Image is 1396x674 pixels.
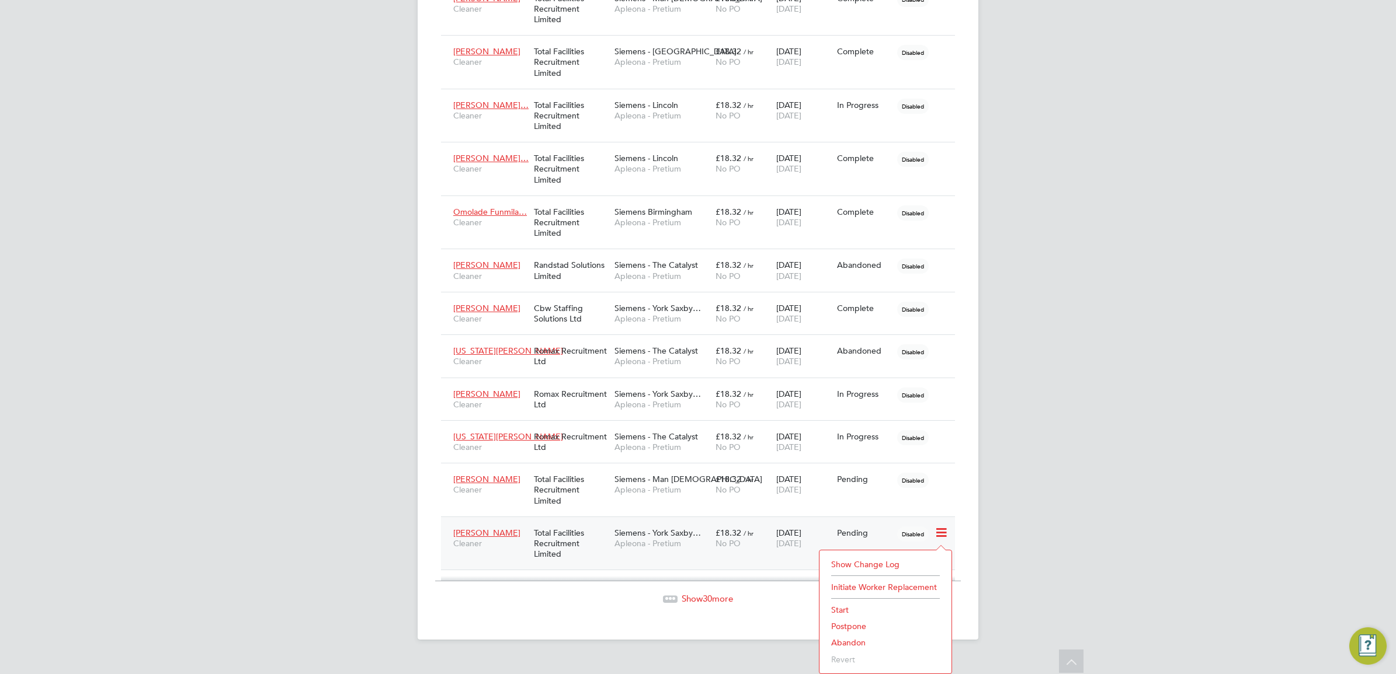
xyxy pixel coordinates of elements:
span: [DATE] [776,484,801,495]
div: Romax Recruitment Ltd [531,425,612,458]
span: / hr [744,390,753,399]
div: Complete [837,303,892,313]
span: No PO [716,538,741,549]
div: Romax Recruitment Ltd [531,340,612,372]
span: Cleaner [453,484,528,495]
a: [US_STATE][PERSON_NAME]CleanerRomax Recruitment LtdSiemens - The CatalystApleona - Pretium£18.32 ... [450,425,955,435]
span: Siemens Birmingham [614,207,692,217]
li: Start [825,602,946,618]
div: Complete [837,46,892,57]
span: [DATE] [776,217,801,228]
span: Siemens - [GEOGRAPHIC_DATA] [614,46,737,57]
span: £18.32 [716,46,741,57]
a: [PERSON_NAME]CleanerTotal Facilities Recruitment LimitedSiemens - [GEOGRAPHIC_DATA]Apleona - Pret... [450,40,955,50]
span: Disabled [897,99,929,114]
div: [DATE] [773,383,834,415]
div: [DATE] [773,147,834,180]
span: Siemens - York Saxby… [614,528,701,538]
div: [DATE] [773,425,834,458]
div: In Progress [837,389,892,399]
span: No PO [716,57,741,67]
span: [DATE] [776,163,801,174]
div: [DATE] [773,522,834,554]
div: Abandoned [837,345,892,356]
span: [DATE] [776,442,801,452]
span: Disabled [897,45,929,60]
span: [DATE] [776,4,801,14]
span: £18.32 [716,528,741,538]
div: [DATE] [773,254,834,287]
li: Revert [825,651,946,668]
span: [PERSON_NAME] [453,260,520,270]
div: Abandoned [837,260,892,270]
li: Postpone [825,618,946,634]
span: Cleaner [453,4,528,14]
button: Engage Resource Center [1349,627,1387,665]
span: Apleona - Pretium [614,399,710,410]
div: Total Facilities Recruitment Limited [531,147,612,191]
a: [PERSON_NAME]CleanerRomax Recruitment LtdSiemens - York Saxby…Apleona - Pretium£18.32 / hrNo PO[D... [450,382,955,392]
div: Pending [837,474,892,484]
span: / hr [744,529,753,537]
span: Cleaner [453,57,528,67]
span: Apleona - Pretium [614,163,710,174]
span: Apleona - Pretium [614,356,710,366]
span: Disabled [897,344,929,359]
span: Siemens - The Catalyst [614,345,698,356]
span: Cleaner [453,538,528,549]
div: Total Facilities Recruitment Limited [531,522,612,565]
span: / hr [744,154,753,163]
span: £18.32 [716,345,741,356]
div: [DATE] [773,40,834,73]
span: Omolade Funmila… [453,207,527,217]
span: [PERSON_NAME]… [453,100,529,110]
span: No PO [716,356,741,366]
a: [PERSON_NAME]CleanerTotal Facilities Recruitment LimitedSiemens - York Saxby…Apleona - Pretium£18... [450,521,955,531]
a: [PERSON_NAME]CleanerCbw Staffing Solutions LtdSiemens - York Saxby…Apleona - Pretium£18.32 / hrNo... [450,296,955,306]
span: / hr [744,304,753,313]
span: No PO [716,163,741,174]
div: Cbw Staffing Solutions Ltd [531,297,612,330]
div: Complete [837,153,892,163]
li: Show change log [825,556,946,572]
span: £18.32 [716,431,741,442]
span: Siemens - York Saxby… [614,389,701,399]
div: In Progress [837,100,892,110]
span: [DATE] [776,538,801,549]
span: Disabled [897,430,929,445]
span: [PERSON_NAME] [453,303,520,313]
span: / hr [744,47,753,56]
span: [DATE] [776,110,801,121]
a: [PERSON_NAME]…CleanerTotal Facilities Recruitment LimitedSiemens - LincolnApleona - Pretium£18.32... [450,93,955,103]
span: Disabled [897,302,929,317]
span: Siemens - Man [DEMOGRAPHIC_DATA] [614,474,762,484]
span: Siemens - The Catalyst [614,260,698,270]
span: Cleaner [453,442,528,452]
span: Siemens - The Catalyst [614,431,698,442]
div: Pending [837,528,892,538]
div: Complete [837,207,892,217]
span: [DATE] [776,399,801,410]
div: [DATE] [773,297,834,330]
span: [US_STATE][PERSON_NAME] [453,345,563,356]
span: / hr [744,347,753,355]
span: No PO [716,313,741,324]
span: Cleaner [453,271,528,281]
span: Cleaner [453,356,528,366]
span: £18.32 [716,260,741,270]
div: Total Facilities Recruitment Limited [531,40,612,84]
span: Siemens - Lincoln [614,100,678,110]
span: No PO [716,271,741,281]
span: Disabled [897,205,929,221]
span: Disabled [897,526,929,542]
div: [DATE] [773,94,834,127]
span: No PO [716,399,741,410]
span: Siemens - York Saxby… [614,303,701,313]
span: Show more [682,593,733,604]
span: Disabled [897,259,929,274]
span: [US_STATE][PERSON_NAME] [453,431,563,442]
span: / hr [744,475,753,484]
span: No PO [716,4,741,14]
span: Apleona - Pretium [614,4,710,14]
a: [PERSON_NAME]CleanerTotal Facilities Recruitment LimitedSiemens - Man [DEMOGRAPHIC_DATA]Apleona -... [450,467,955,477]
